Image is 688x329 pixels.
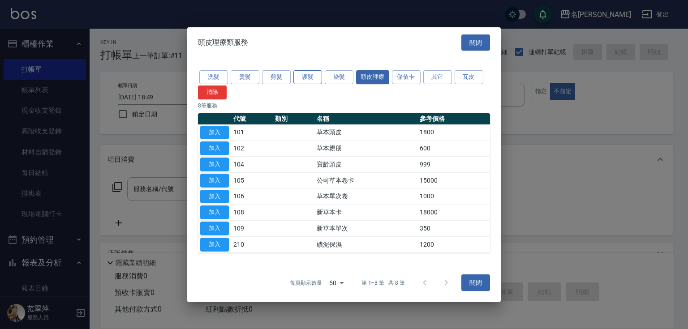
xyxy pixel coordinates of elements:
td: 新草本卡 [314,205,417,221]
button: 清除 [198,85,227,99]
td: 106 [231,188,273,205]
p: 第 1–8 筆 共 8 筆 [361,279,405,287]
button: 加入 [200,222,229,235]
th: 代號 [231,113,273,124]
p: 每頁顯示數量 [290,279,322,287]
button: 關閉 [461,34,490,51]
button: 關閉 [461,274,490,291]
button: 加入 [200,158,229,171]
button: 瓦皮 [455,70,483,84]
span: 頭皮理療類服務 [198,38,248,47]
td: 1000 [417,188,490,205]
button: 儲值卡 [392,70,421,84]
td: 600 [417,141,490,157]
button: 加入 [200,238,229,252]
td: 15000 [417,172,490,188]
td: 104 [231,156,273,172]
button: 加入 [200,205,229,219]
td: 101 [231,124,273,141]
td: 1200 [417,236,490,252]
th: 類別 [273,113,314,124]
div: 50 [326,270,347,295]
td: 108 [231,205,273,221]
td: 新草本單次 [314,220,417,236]
td: 105 [231,172,273,188]
td: 18000 [417,205,490,221]
td: 礦泥保濕 [314,236,417,252]
button: 燙髮 [231,70,259,84]
td: 草本單次卷 [314,188,417,205]
button: 其它 [423,70,452,84]
td: 350 [417,220,490,236]
button: 加入 [200,125,229,139]
button: 加入 [200,174,229,188]
td: 公司草本卷卡 [314,172,417,188]
button: 加入 [200,141,229,155]
td: 草本頭皮 [314,124,417,141]
button: 加入 [200,189,229,203]
td: 999 [417,156,490,172]
button: 剪髮 [262,70,291,84]
td: 102 [231,141,273,157]
th: 名稱 [314,113,417,124]
td: 1800 [417,124,490,141]
td: 210 [231,236,273,252]
button: 護髮 [293,70,322,84]
td: 109 [231,220,273,236]
td: 草本親朋 [314,141,417,157]
th: 參考價格 [417,113,490,124]
button: 頭皮理療 [356,70,389,84]
td: 寶齡頭皮 [314,156,417,172]
p: 8 筆服務 [198,101,490,109]
button: 洗髮 [199,70,228,84]
button: 染髮 [325,70,353,84]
